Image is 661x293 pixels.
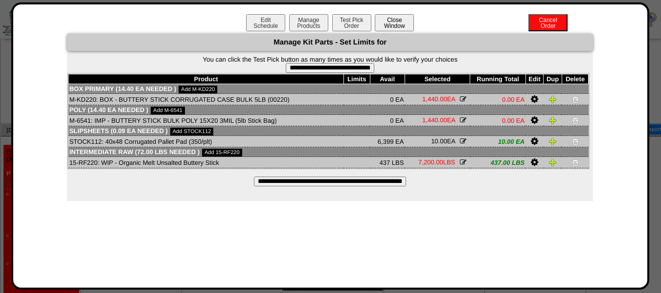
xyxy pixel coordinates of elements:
[332,14,371,31] button: Test PickOrder
[544,74,562,84] th: Dup
[470,94,525,105] td: 0.00 EA
[431,137,447,145] span: 10.00
[549,95,557,103] img: Duplicate Item
[343,74,370,84] th: Limits
[470,157,525,168] td: 437.00 LBS
[470,74,525,84] th: Running Total
[422,116,447,124] span: 1,440.00
[370,94,405,105] td: 0 EA
[179,86,217,93] a: Add M-KD220
[170,128,214,135] a: Add STOCK112
[68,105,589,115] td: Poly (14.40 EA needed )
[67,34,593,51] div: Manage Kit Parts - Set Limits for
[370,115,405,126] td: 0 EA
[68,136,344,147] td: STOCK112: 40x48 Corrugated Pallet Pad (350/plt)
[470,136,525,147] td: 10.00 EA
[68,84,589,94] td: Box Primary (14.40 EA needed )
[151,107,185,114] a: Add M-6541
[422,95,455,103] span: EA
[68,126,589,136] td: Slipsheets (0.09 EA needed )
[470,115,525,126] td: 0.00 EA
[431,137,455,145] span: EA
[68,94,344,105] td: M-KD220: BOX - BUTTERY STICK CORRUGATED CASE BULK 5LB (00220)
[422,116,455,124] span: EA
[289,14,328,31] button: ManageProducts
[202,149,242,157] a: Add 15-RF220
[375,14,414,31] button: CloseWindow
[68,115,344,126] td: M-6541: IMP - BUTTERY STICK BULK POLY 15X20 3MIL (5lb Stick Bag)
[571,116,579,124] img: Delete Item
[405,74,470,84] th: Selected
[549,158,557,166] img: Duplicate Item
[525,74,544,84] th: Edit
[571,137,579,145] img: Delete Item
[528,14,568,31] button: CancelOrder
[549,137,557,145] img: Duplicate Item
[370,136,405,147] td: 6,399 EA
[68,147,589,157] td: Intermediate Raw (72.00 LBS needed )
[418,158,455,166] span: LBS
[422,95,447,103] span: 1,440.00
[571,158,579,166] img: Delete Item
[68,157,344,168] td: 15-RF220: WIP - Organic Melt Unsalted Buttery Stick
[549,116,557,124] img: Duplicate Item
[370,157,405,168] td: 437 LBS
[67,56,593,73] form: You can click the Test Pick button as many times as you would like to verify your choices
[562,74,589,84] th: Delete
[246,14,285,31] button: EditSchedule
[571,95,579,103] img: Delete Item
[370,74,405,84] th: Avail
[374,22,415,29] a: CloseWindow
[68,74,344,84] th: Product
[418,158,443,166] span: 7,200.00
